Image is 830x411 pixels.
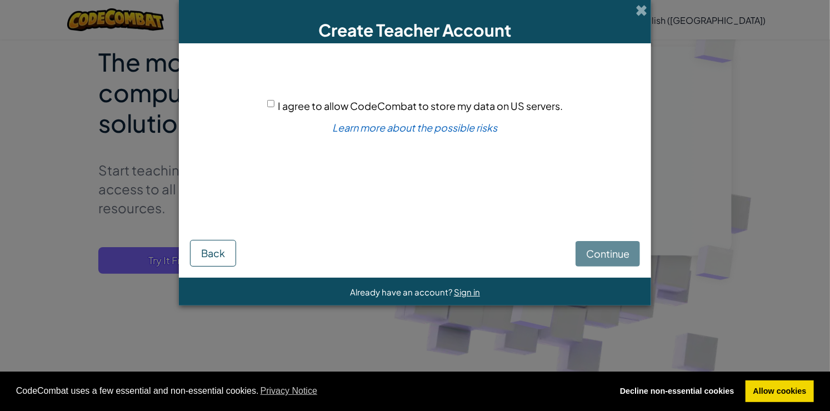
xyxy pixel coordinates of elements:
[278,99,563,112] span: I agree to allow CodeCombat to store my data on US servers.
[612,380,742,403] a: deny cookies
[746,380,814,403] a: allow cookies
[190,240,236,267] button: Back
[333,121,498,134] a: Learn more about the possible risks
[259,383,319,399] a: learn more about cookies
[350,287,454,297] span: Already have an account?
[319,19,512,41] span: Create Teacher Account
[201,247,225,259] span: Back
[267,100,274,107] input: I agree to allow CodeCombat to store my data on US servers.
[16,383,604,399] span: CodeCombat uses a few essential and non-essential cookies.
[454,287,480,297] a: Sign in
